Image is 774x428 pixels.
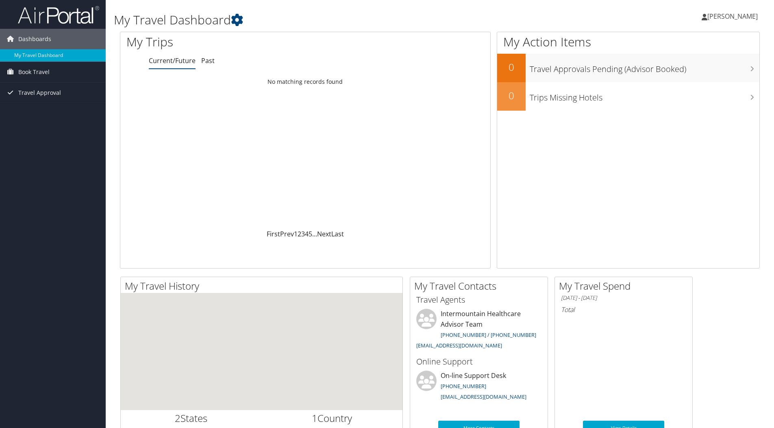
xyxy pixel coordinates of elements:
[298,229,301,238] a: 2
[18,5,99,24] img: airportal-logo.png
[414,279,548,293] h2: My Travel Contacts
[18,62,50,82] span: Book Travel
[561,294,686,302] h6: [DATE] - [DATE]
[305,229,309,238] a: 4
[441,382,486,390] a: [PHONE_NUMBER]
[416,294,541,306] h3: Travel Agents
[707,12,758,21] span: [PERSON_NAME]
[559,279,692,293] h2: My Travel Spend
[268,411,397,425] h2: Country
[497,89,526,103] h2: 0
[149,56,196,65] a: Current/Future
[530,59,759,75] h3: Travel Approvals Pending (Advisor Booked)
[294,229,298,238] a: 1
[412,309,546,352] li: Intermountain Healthcare Advisor Team
[175,411,180,425] span: 2
[317,229,331,238] a: Next
[416,342,502,349] a: [EMAIL_ADDRESS][DOMAIN_NAME]
[301,229,305,238] a: 3
[18,29,51,49] span: Dashboards
[441,331,536,338] a: [PHONE_NUMBER] / [PHONE_NUMBER]
[416,356,541,367] h3: Online Support
[441,393,526,400] a: [EMAIL_ADDRESS][DOMAIN_NAME]
[312,411,317,425] span: 1
[497,82,759,111] a: 0Trips Missing Hotels
[120,74,490,89] td: No matching records found
[702,4,766,28] a: [PERSON_NAME]
[497,54,759,82] a: 0Travel Approvals Pending (Advisor Booked)
[280,229,294,238] a: Prev
[125,279,402,293] h2: My Travel History
[312,229,317,238] span: …
[561,305,686,314] h6: Total
[201,56,215,65] a: Past
[126,33,330,50] h1: My Trips
[18,83,61,103] span: Travel Approval
[331,229,344,238] a: Last
[530,88,759,103] h3: Trips Missing Hotels
[497,60,526,74] h2: 0
[114,11,548,28] h1: My Travel Dashboard
[309,229,312,238] a: 5
[412,371,546,404] li: On-line Support Desk
[127,411,256,425] h2: States
[267,229,280,238] a: First
[497,33,759,50] h1: My Action Items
